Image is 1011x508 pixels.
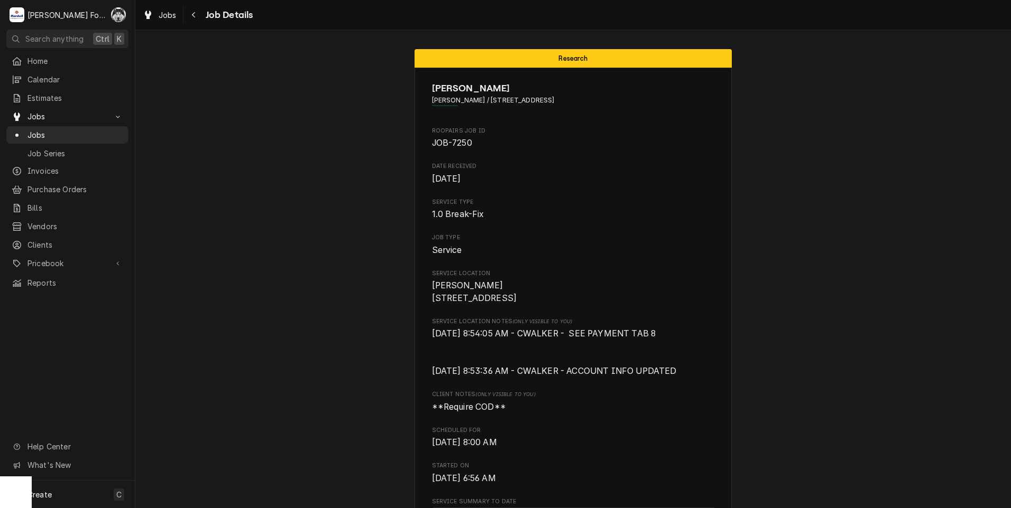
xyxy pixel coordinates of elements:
[432,81,715,114] div: Client Information
[432,426,715,449] div: Scheduled For
[432,96,715,105] span: Address
[27,221,123,232] span: Vendors
[432,198,715,206] span: Service Type
[432,462,715,470] span: Started On
[6,274,128,291] a: Reports
[432,269,715,305] div: Service Location
[432,162,715,171] span: Date Received
[27,258,107,269] span: Pricebook
[432,280,517,303] span: [PERSON_NAME] [STREET_ADDRESS]
[432,198,715,221] div: Service Type
[10,7,24,22] div: Marshall Food Equipment Service's Avatar
[432,328,677,376] span: [DATE] 8:54:05 AM - CWALKER - SEE PAYMENT TAB 8 [DATE] 8:53:36 AM - CWALKER - ACCOUNT INFO UPDATED
[6,145,128,162] a: Job Series
[6,255,128,272] a: Go to Pricebook
[432,127,715,135] span: Roopairs Job ID
[432,401,715,413] span: [object Object]
[27,55,123,67] span: Home
[432,209,484,219] span: 1.0 Break-Fix
[432,327,715,378] span: [object Object]
[432,81,715,96] span: Name
[6,181,128,198] a: Purchase Orders
[432,208,715,221] span: Service Type
[432,174,461,184] span: [DATE]
[512,318,572,324] span: (Only Visible to You)
[6,218,128,235] a: Vendors
[203,8,253,22] span: Job Details
[27,490,52,499] span: Create
[139,6,181,24] a: Jobs
[432,233,715,256] div: Job Type
[96,33,109,44] span: Ctrl
[432,233,715,242] span: Job Type
[10,7,24,22] div: M
[27,459,122,471] span: What's New
[432,436,715,449] span: Scheduled For
[116,489,122,500] span: C
[159,10,177,21] span: Jobs
[432,245,462,255] span: Service
[6,126,128,144] a: Jobs
[6,199,128,217] a: Bills
[432,317,715,326] span: Service Location Notes
[432,390,715,399] span: Client Notes
[27,111,107,122] span: Jobs
[27,165,123,176] span: Invoices
[432,137,715,149] span: Roopairs Job ID
[6,52,128,70] a: Home
[6,89,128,107] a: Estimates
[432,162,715,185] div: Date Received
[27,10,105,21] div: [PERSON_NAME] Food Equipment Service
[432,269,715,278] span: Service Location
[432,244,715,257] span: Job Type
[432,279,715,304] span: Service Location
[6,456,128,474] a: Go to What's New
[432,497,715,506] span: Service Summary To Date
[111,7,126,22] div: C(
[27,129,123,140] span: Jobs
[117,33,122,44] span: K
[27,74,123,85] span: Calendar
[432,173,715,185] span: Date Received
[27,184,123,195] span: Purchase Orders
[27,148,123,159] span: Job Series
[6,30,128,48] button: Search anythingCtrlK
[186,6,203,23] button: Navigate back
[432,390,715,413] div: [object Object]
[6,162,128,180] a: Invoices
[432,473,496,483] span: [DATE] 6:56 AM
[415,49,732,68] div: Status
[432,317,715,378] div: [object Object]
[475,391,535,397] span: (Only Visible to You)
[111,7,126,22] div: Chris Murphy (103)'s Avatar
[25,33,84,44] span: Search anything
[6,108,128,125] a: Go to Jobs
[27,239,123,250] span: Clients
[432,437,497,447] span: [DATE] 8:00 AM
[432,462,715,484] div: Started On
[6,71,128,88] a: Calendar
[27,441,122,452] span: Help Center
[558,55,587,62] span: Research
[432,426,715,435] span: Scheduled For
[432,138,472,148] span: JOB-7250
[27,202,123,213] span: Bills
[6,438,128,455] a: Go to Help Center
[27,92,123,104] span: Estimates
[6,236,128,253] a: Clients
[432,127,715,149] div: Roopairs Job ID
[27,277,123,288] span: Reports
[432,472,715,485] span: Started On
